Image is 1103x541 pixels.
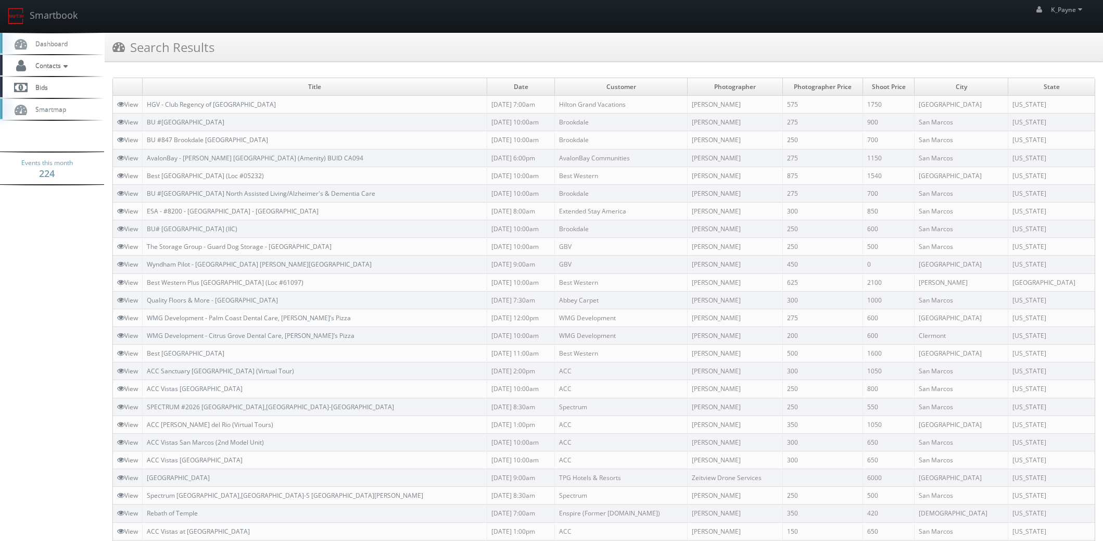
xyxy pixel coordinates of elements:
[117,135,138,144] a: View
[39,167,55,180] strong: 224
[863,433,915,451] td: 650
[112,38,214,56] h3: Search Results
[555,291,688,309] td: Abbey Carpet
[555,362,688,380] td: ACC
[863,167,915,184] td: 1540
[863,220,915,238] td: 600
[555,398,688,416] td: Spectrum
[555,416,688,433] td: ACC
[117,438,138,447] a: View
[863,149,915,167] td: 1150
[915,451,1008,469] td: San Marcos
[688,220,782,238] td: [PERSON_NAME]
[915,184,1008,202] td: San Marcos
[487,469,554,487] td: [DATE] 9:00am
[555,273,688,291] td: Best Western
[782,167,863,184] td: 875
[863,451,915,469] td: 650
[555,326,688,344] td: WMG Development
[915,362,1008,380] td: San Marcos
[117,456,138,464] a: View
[1008,522,1095,540] td: [US_STATE]
[1008,345,1095,362] td: [US_STATE]
[117,384,138,393] a: View
[688,131,782,149] td: [PERSON_NAME]
[782,380,863,398] td: 250
[555,202,688,220] td: Extended Stay America
[782,522,863,540] td: 150
[915,149,1008,167] td: San Marcos
[782,114,863,131] td: 275
[117,420,138,429] a: View
[915,522,1008,540] td: San Marcos
[688,487,782,505] td: [PERSON_NAME]
[1008,184,1095,202] td: [US_STATE]
[555,149,688,167] td: AvalonBay Communities
[915,131,1008,149] td: San Marcos
[915,291,1008,309] td: San Marcos
[915,309,1008,326] td: [GEOGRAPHIC_DATA]
[782,362,863,380] td: 300
[555,469,688,487] td: TPG Hotels & Resorts
[147,260,372,269] a: Wyndham Pilot - [GEOGRAPHIC_DATA] [PERSON_NAME][GEOGRAPHIC_DATA]
[147,296,278,305] a: Quality Floors & More - [GEOGRAPHIC_DATA]
[1008,380,1095,398] td: [US_STATE]
[147,331,354,340] a: WMG Development - Citrus Grove Dental Care, [PERSON_NAME]’s Pizza
[782,96,863,114] td: 575
[117,154,138,162] a: View
[915,380,1008,398] td: San Marcos
[117,224,138,233] a: View
[915,167,1008,184] td: [GEOGRAPHIC_DATA]
[688,238,782,256] td: [PERSON_NAME]
[782,291,863,309] td: 300
[555,522,688,540] td: ACC
[487,131,554,149] td: [DATE] 10:00am
[1008,362,1095,380] td: [US_STATE]
[117,509,138,518] a: View
[8,8,24,24] img: smartbook-logo.png
[555,96,688,114] td: Hilton Grand Vacations
[555,451,688,469] td: ACC
[487,433,554,451] td: [DATE] 10:00am
[117,349,138,358] a: View
[21,158,73,168] span: Events this month
[147,438,264,447] a: ACC Vistas San Marcos (2nd Model Unit)
[147,527,250,536] a: ACC Vistas at [GEOGRAPHIC_DATA]
[147,491,423,500] a: Spectrum [GEOGRAPHIC_DATA],[GEOGRAPHIC_DATA]-S [GEOGRAPHIC_DATA][PERSON_NAME]
[688,78,782,96] td: Photographer
[555,433,688,451] td: ACC
[147,509,198,518] a: Rebath of Temple
[1008,149,1095,167] td: [US_STATE]
[782,309,863,326] td: 275
[782,345,863,362] td: 500
[487,167,554,184] td: [DATE] 10:00am
[688,149,782,167] td: [PERSON_NAME]
[782,505,863,522] td: 350
[143,78,487,96] td: Title
[1008,416,1095,433] td: [US_STATE]
[487,345,554,362] td: [DATE] 11:00am
[555,238,688,256] td: GBV
[555,78,688,96] td: Customer
[1008,505,1095,522] td: [US_STATE]
[147,313,351,322] a: WMG Development - Palm Coast Dental Care, [PERSON_NAME]’s Pizza
[863,238,915,256] td: 500
[117,473,138,482] a: View
[688,202,782,220] td: [PERSON_NAME]
[487,114,554,131] td: [DATE] 10:00am
[782,398,863,416] td: 250
[30,39,68,48] span: Dashboard
[555,131,688,149] td: Brookdale
[688,505,782,522] td: [PERSON_NAME]
[147,420,273,429] a: ACC [PERSON_NAME] del Rio (Virtual Tours)
[915,398,1008,416] td: San Marcos
[117,278,138,287] a: View
[863,326,915,344] td: 600
[863,380,915,398] td: 800
[555,345,688,362] td: Best Western
[147,135,268,144] a: BU #847 Brookdale [GEOGRAPHIC_DATA]
[1008,469,1095,487] td: [US_STATE]
[555,380,688,398] td: ACC
[117,296,138,305] a: View
[487,398,554,416] td: [DATE] 8:30am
